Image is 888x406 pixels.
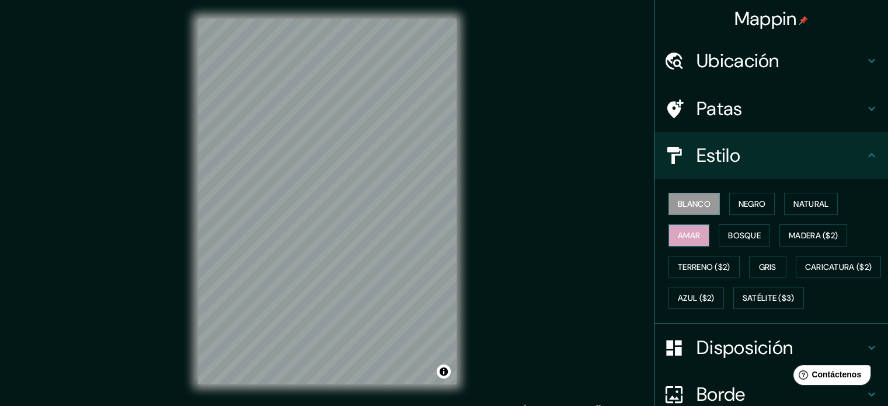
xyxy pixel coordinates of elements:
font: Estilo [697,143,740,168]
font: Negro [739,199,766,209]
button: Madera ($2) [779,224,847,247]
font: Madera ($2) [789,230,838,241]
font: Azul ($2) [678,293,715,304]
button: Negro [729,193,775,215]
iframe: Lanzador de widgets de ayuda [784,360,875,393]
button: Blanco [668,193,720,215]
button: Amar [668,224,709,247]
div: Patas [654,85,888,132]
button: Terreno ($2) [668,256,740,278]
button: Azul ($2) [668,287,724,309]
font: Blanco [678,199,711,209]
font: Ubicación [697,48,779,73]
div: Ubicación [654,37,888,84]
img: pin-icon.png [799,16,808,25]
font: Mappin [734,6,797,31]
font: Terreno ($2) [678,262,730,272]
font: Disposición [697,335,793,360]
div: Disposición [654,324,888,371]
button: Gris [749,256,786,278]
font: Caricatura ($2) [805,262,872,272]
button: Activar o desactivar atribución [437,365,451,379]
font: Gris [759,262,776,272]
font: Natural [793,199,828,209]
canvas: Mapa [198,19,457,384]
font: Amar [678,230,700,241]
font: Bosque [728,230,761,241]
div: Estilo [654,132,888,179]
font: Patas [697,96,743,121]
button: Satélite ($3) [733,287,804,309]
button: Natural [784,193,838,215]
button: Bosque [719,224,770,247]
button: Caricatura ($2) [796,256,882,278]
font: Satélite ($3) [743,293,795,304]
